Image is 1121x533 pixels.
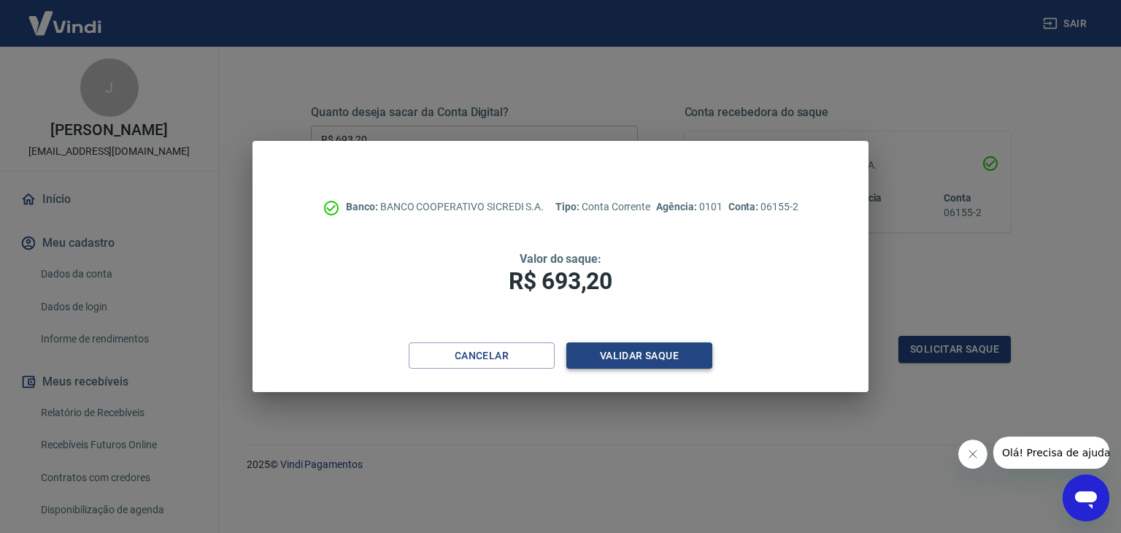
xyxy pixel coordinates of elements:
button: Cancelar [409,342,555,369]
span: Tipo: [555,201,582,212]
span: R$ 693,20 [509,267,612,295]
span: Banco: [346,201,380,212]
p: 0101 [656,199,722,215]
p: BANCO COOPERATIVO SICREDI S.A. [346,199,544,215]
iframe: Botão para abrir a janela de mensagens [1063,475,1109,521]
span: Agência: [656,201,699,212]
iframe: Fechar mensagem [958,440,987,469]
span: Olá! Precisa de ajuda? [9,10,123,22]
span: Conta: [728,201,761,212]
iframe: Mensagem da empresa [993,437,1109,469]
button: Validar saque [566,342,712,369]
span: Valor do saque: [520,252,601,266]
p: Conta Corrente [555,199,650,215]
p: 06155-2 [728,199,798,215]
